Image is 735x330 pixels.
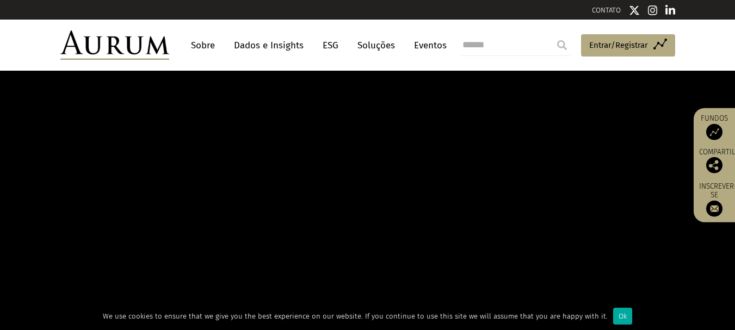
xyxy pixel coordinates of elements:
font: Fundos [701,113,728,122]
a: Entrar/Registrar [581,34,675,57]
a: CONTATO [592,6,621,14]
font: Sobre [191,40,215,51]
img: Share this post [706,157,722,173]
a: Eventos [409,35,447,55]
a: Dados e Insights [228,35,309,55]
font: Soluções [357,40,395,51]
a: Soluções [352,35,400,55]
font: ESG [323,40,338,51]
img: Access Funds [706,123,722,140]
div: Ok [613,308,632,325]
img: Aurum [60,30,169,60]
img: Twitter icon [629,5,640,16]
input: Submit [551,34,573,56]
a: Fundos [699,113,730,140]
img: Linkedin icon [665,5,675,16]
img: Instagram icon [648,5,658,16]
font: Entrar/Registrar [589,40,648,50]
a: ESG [317,35,344,55]
font: Dados e Insights [234,40,304,51]
a: Sobre [186,35,220,55]
img: Sign up to our newsletter [706,201,722,217]
font: Eventos [414,40,447,51]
